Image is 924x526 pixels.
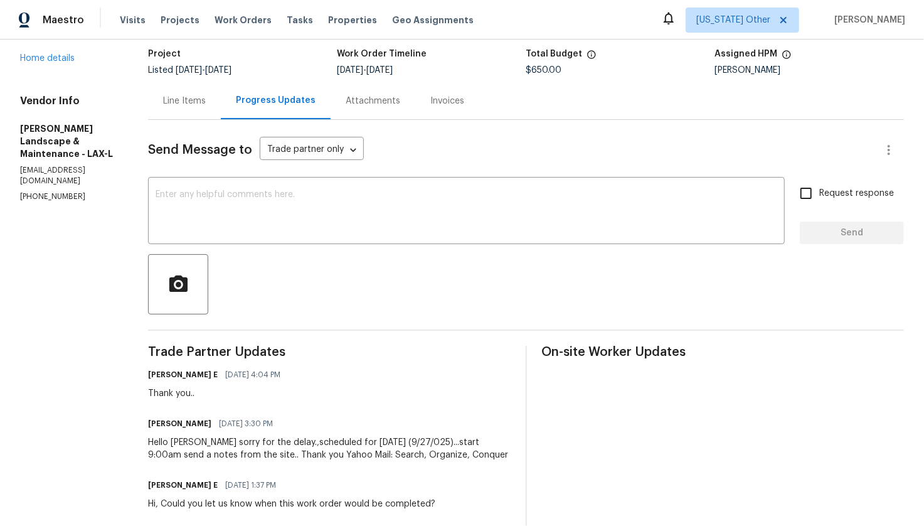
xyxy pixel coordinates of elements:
span: - [176,66,231,75]
h6: [PERSON_NAME] E [148,368,218,381]
h6: [PERSON_NAME] [148,417,211,430]
span: Listed [148,66,231,75]
span: Trade Partner Updates [148,346,511,358]
span: The hpm assigned to this work order. [782,50,792,66]
h5: [PERSON_NAME] Landscape & Maintenance - LAX-L [20,122,118,160]
span: Visits [120,14,146,26]
span: Geo Assignments [392,14,474,26]
h5: Project [148,50,181,58]
div: Trade partner only [260,140,364,161]
h5: Work Order Timeline [337,50,427,58]
span: [DATE] [205,66,231,75]
a: Home details [20,54,75,63]
span: Properties [328,14,377,26]
span: [PERSON_NAME] [829,14,905,26]
h5: Assigned HPM [715,50,778,58]
div: [PERSON_NAME] [715,66,904,75]
span: Work Orders [215,14,272,26]
span: [DATE] [176,66,202,75]
div: Attachments [346,95,400,107]
div: Hello [PERSON_NAME] sorry for the delay.,scheduled for [DATE] (9/27/025)...start 9:00am send a no... [148,436,511,461]
span: Request response [819,187,894,200]
p: [PHONE_NUMBER] [20,191,118,202]
span: [US_STATE] Other [696,14,770,26]
span: [DATE] [366,66,393,75]
div: Invoices [430,95,464,107]
div: Hi, Could you let us know when this work order would be completed? [148,498,435,510]
span: - [337,66,393,75]
span: $650.00 [526,66,562,75]
span: Send Message to [148,144,252,156]
div: Thank you.. [148,387,288,400]
span: Tasks [287,16,313,24]
span: The total cost of line items that have been proposed by Opendoor. This sum includes line items th... [587,50,597,66]
h6: [PERSON_NAME] E [148,479,218,491]
span: [DATE] 4:04 PM [225,368,280,381]
div: Line Items [163,95,206,107]
h5: Total Budget [526,50,583,58]
h4: Vendor Info [20,95,118,107]
span: Projects [161,14,199,26]
span: Maestro [43,14,84,26]
span: [DATE] 1:37 PM [225,479,276,491]
span: On-site Worker Updates [542,346,905,358]
p: [EMAIL_ADDRESS][DOMAIN_NAME] [20,165,118,186]
span: [DATE] [337,66,363,75]
span: [DATE] 3:30 PM [219,417,273,430]
div: Progress Updates [236,94,316,107]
